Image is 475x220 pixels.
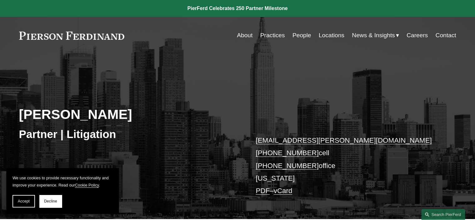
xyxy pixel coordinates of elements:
a: People [292,29,311,41]
button: Accept [12,195,35,207]
a: About [237,29,253,41]
section: Cookie banner [6,168,119,214]
span: Decline [44,199,57,203]
button: Decline [39,195,62,207]
a: Contact [435,29,456,41]
a: Search this site [421,209,465,220]
a: [PHONE_NUMBER] [256,162,319,170]
a: Locations [319,29,344,41]
h2: [PERSON_NAME] [19,106,238,122]
a: Practices [260,29,285,41]
h3: Partner | Litigation [19,127,238,141]
span: Accept [18,199,30,203]
a: [PHONE_NUMBER] [256,149,319,157]
a: [EMAIL_ADDRESS][PERSON_NAME][DOMAIN_NAME] [256,136,432,144]
a: folder dropdown [352,29,399,41]
a: vCard [274,187,292,195]
a: Careers [407,29,428,41]
a: Cookie Policy [75,183,99,187]
span: News & Insights [352,30,395,41]
a: PDF [256,187,270,195]
p: We use cookies to provide necessary functionality and improve your experience. Read our . [12,174,112,189]
p: cell office [US_STATE] – [256,134,438,197]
